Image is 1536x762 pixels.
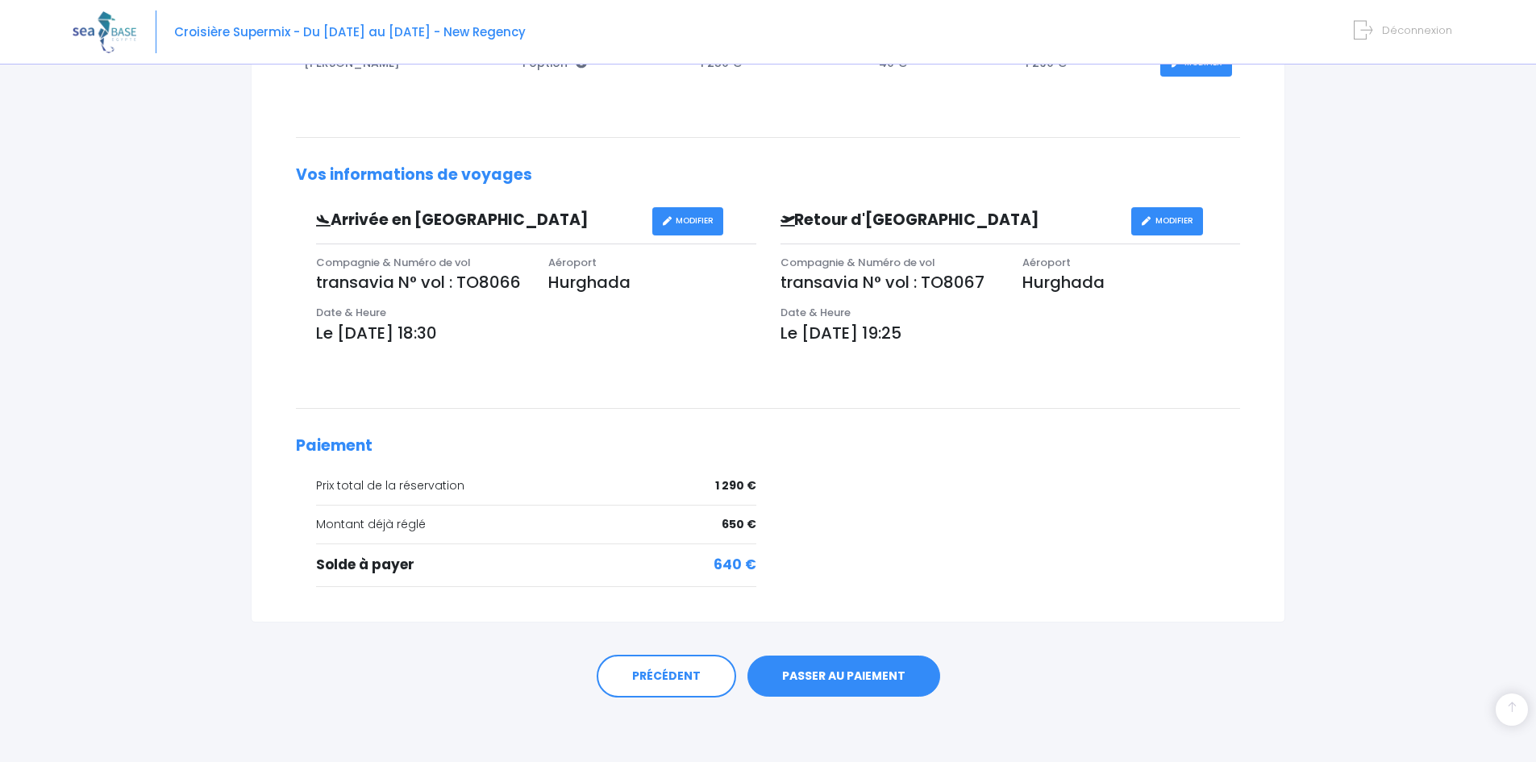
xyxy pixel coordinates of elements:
[780,255,935,270] span: Compagnie & Numéro de vol
[780,321,1241,345] p: Le [DATE] 19:25
[316,305,386,320] span: Date & Heure
[747,656,940,697] a: PASSER AU PAIEMENT
[1022,255,1071,270] span: Aéroport
[522,55,587,71] span: 1 option
[780,270,998,294] p: transavia N° vol : TO8067
[714,555,756,576] span: 640 €
[715,477,756,494] span: 1 290 €
[296,166,1240,185] h2: Vos informations de voyages
[652,207,724,235] a: MODIFIER
[316,255,471,270] span: Compagnie & Numéro de vol
[548,270,756,294] p: Hurghada
[1382,23,1452,38] span: Déconnexion
[316,321,756,345] p: Le [DATE] 18:30
[296,437,1240,456] h2: Paiement
[174,23,526,40] span: Croisière Supermix - Du [DATE] au [DATE] - New Regency
[597,655,736,698] a: PRÉCÉDENT
[316,270,524,294] p: transavia N° vol : TO8066
[548,255,597,270] span: Aéroport
[316,555,756,576] div: Solde à payer
[1131,207,1203,235] a: MODIFIER
[316,516,756,533] div: Montant déjà réglé
[722,516,756,533] span: 650 €
[1022,270,1240,294] p: Hurghada
[304,211,652,230] h3: Arrivée en [GEOGRAPHIC_DATA]
[780,305,851,320] span: Date & Heure
[316,477,756,494] div: Prix total de la réservation
[768,211,1131,230] h3: Retour d'[GEOGRAPHIC_DATA]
